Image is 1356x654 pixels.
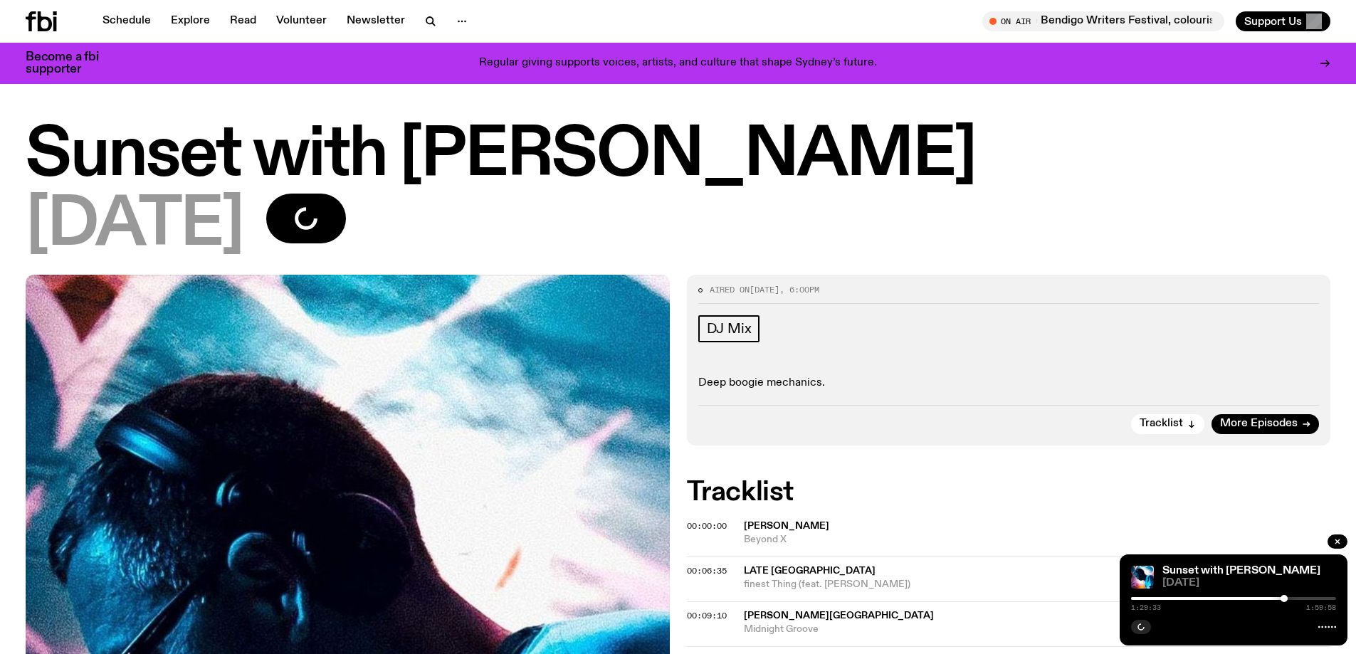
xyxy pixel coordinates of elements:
[687,565,727,576] span: 00:06:35
[687,520,727,532] span: 00:00:00
[1131,604,1161,611] span: 1:29:33
[687,567,727,575] button: 00:06:35
[26,51,117,75] h3: Become a fbi supporter
[1212,414,1319,434] a: More Episodes
[982,11,1224,31] button: On AirBackchat / Censorship at the Bendigo Writers Festival, colourism in the makeup industry, an...
[1236,11,1330,31] button: Support Us
[1131,566,1154,589] img: Simon Caldwell stands side on, looking downwards. He has headphones on. Behind him is a brightly ...
[94,11,159,31] a: Schedule
[744,521,829,531] span: [PERSON_NAME]
[698,315,760,342] a: DJ Mix
[710,284,750,295] span: Aired on
[687,480,1331,505] h2: Tracklist
[707,321,752,337] span: DJ Mix
[1162,565,1320,576] a: Sunset with [PERSON_NAME]
[744,533,1331,547] span: Beyond X
[687,612,727,620] button: 00:09:10
[744,566,876,576] span: Late [GEOGRAPHIC_DATA]
[1306,604,1336,611] span: 1:59:58
[1220,418,1298,429] span: More Episodes
[26,124,1330,188] h1: Sunset with [PERSON_NAME]
[1131,414,1204,434] button: Tracklist
[1244,15,1302,28] span: Support Us
[1162,578,1336,589] span: [DATE]
[698,376,1320,390] p: Deep boogie mechanics.
[268,11,335,31] a: Volunteer
[687,610,727,621] span: 00:09:10
[687,522,727,530] button: 00:00:00
[750,284,779,295] span: [DATE]
[221,11,265,31] a: Read
[744,623,1331,636] span: Midnight Groove
[479,57,877,70] p: Regular giving supports voices, artists, and culture that shape Sydney’s future.
[338,11,414,31] a: Newsletter
[1140,418,1183,429] span: Tracklist
[744,578,1331,591] span: finest Thing (feat. [PERSON_NAME])
[26,194,243,258] span: [DATE]
[744,611,934,621] span: [PERSON_NAME][GEOGRAPHIC_DATA]
[162,11,219,31] a: Explore
[779,284,819,295] span: , 6:00pm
